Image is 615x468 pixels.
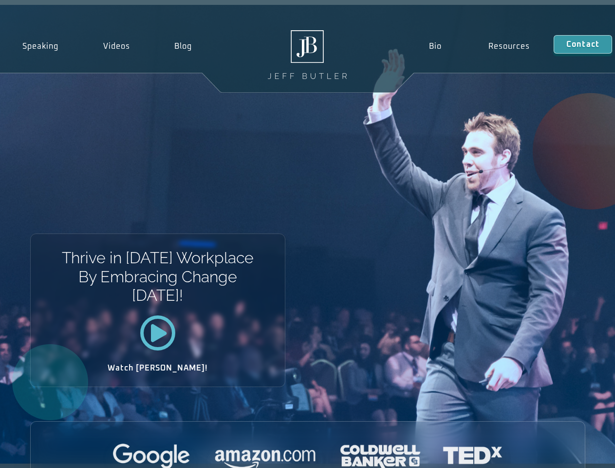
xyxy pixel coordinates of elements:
[65,364,251,372] h2: Watch [PERSON_NAME]!
[61,249,254,305] h1: Thrive in [DATE] Workplace By Embracing Change [DATE]!
[566,40,599,48] span: Contact
[152,35,214,58] a: Blog
[405,35,553,58] nav: Menu
[405,35,465,58] a: Bio
[554,35,612,54] a: Contact
[81,35,152,58] a: Videos
[465,35,554,58] a: Resources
